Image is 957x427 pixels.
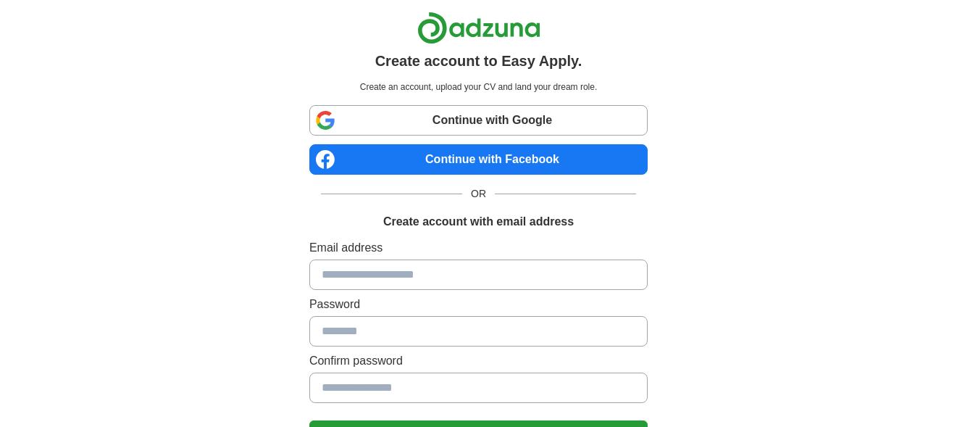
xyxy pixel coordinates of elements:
img: Adzuna logo [417,12,540,44]
a: Continue with Google [309,105,648,136]
label: Email address [309,239,648,257]
span: OR [462,186,495,202]
p: Create an account, upload your CV and land your dream role. [312,80,645,94]
a: Continue with Facebook [309,144,648,175]
h1: Create account to Easy Apply. [375,50,582,72]
label: Confirm password [309,352,648,370]
h1: Create account with email address [383,213,574,231]
label: Password [309,296,648,313]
